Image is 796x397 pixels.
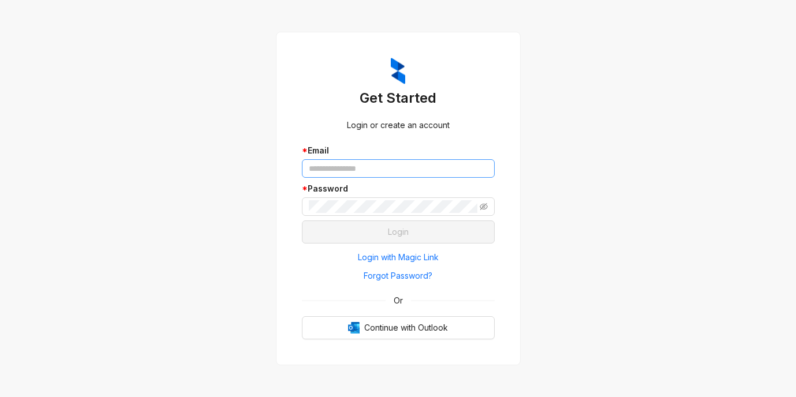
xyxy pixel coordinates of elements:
button: Login [302,220,495,244]
img: Outlook [348,322,360,334]
span: Continue with Outlook [364,321,448,334]
img: ZumaIcon [391,58,405,84]
div: Password [302,182,495,195]
span: Or [386,294,411,307]
span: Login with Magic Link [358,251,439,264]
button: Forgot Password? [302,267,495,285]
span: eye-invisible [480,203,488,211]
h3: Get Started [302,89,495,107]
div: Email [302,144,495,157]
button: OutlookContinue with Outlook [302,316,495,339]
button: Login with Magic Link [302,248,495,267]
span: Forgot Password? [364,269,432,282]
div: Login or create an account [302,119,495,132]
